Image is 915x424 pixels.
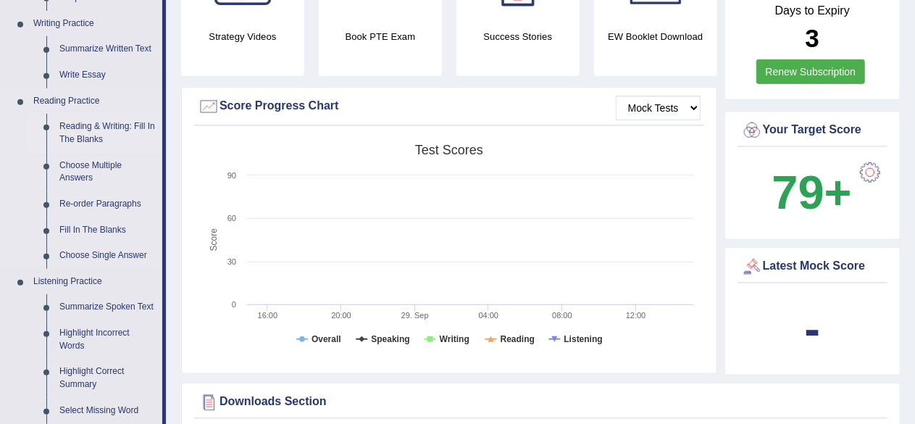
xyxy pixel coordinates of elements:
h4: Days to Expiry [741,4,884,17]
text: 16:00 [258,311,278,320]
div: Score Progress Chart [198,96,701,117]
text: 90 [227,171,236,180]
a: Writing Practice [27,11,162,37]
a: Re-order Paragraphs [53,191,162,217]
tspan: 29. Sep [401,311,429,320]
tspan: Writing [440,334,469,344]
tspan: Listening [564,334,603,344]
text: 12:00 [626,311,646,320]
a: Select Missing Word [53,398,162,424]
h4: EW Booklet Download [594,29,717,44]
a: Summarize Written Text [53,36,162,62]
text: 0 [232,300,236,309]
h4: Strategy Videos [181,29,304,44]
text: 08:00 [552,311,572,320]
tspan: Score [209,228,219,252]
a: Choose Multiple Answers [53,153,162,191]
div: Downloads Section [198,391,884,413]
tspan: Reading [501,334,535,344]
text: 60 [227,214,236,223]
div: Your Target Score [741,120,884,141]
a: Fill In The Blanks [53,217,162,244]
text: 04:00 [479,311,499,320]
text: 20:00 [331,311,351,320]
a: Write Essay [53,62,162,88]
a: Choose Single Answer [53,243,162,269]
tspan: Overall [312,334,341,344]
a: Highlight Incorrect Words [53,320,162,359]
a: Renew Subscription [756,59,866,84]
a: Listening Practice [27,269,162,295]
div: Latest Mock Score [741,256,884,278]
a: Reading Practice [27,88,162,115]
h4: Success Stories [456,29,580,44]
tspan: Speaking [371,334,409,344]
b: 3 [806,24,819,52]
b: 79+ [772,166,852,219]
a: Highlight Correct Summary [53,359,162,397]
a: Reading & Writing: Fill In The Blanks [53,114,162,152]
a: Summarize Spoken Text [53,294,162,320]
b: - [805,302,821,355]
h4: Book PTE Exam [319,29,442,44]
text: 30 [227,257,236,266]
tspan: Test scores [415,143,483,157]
